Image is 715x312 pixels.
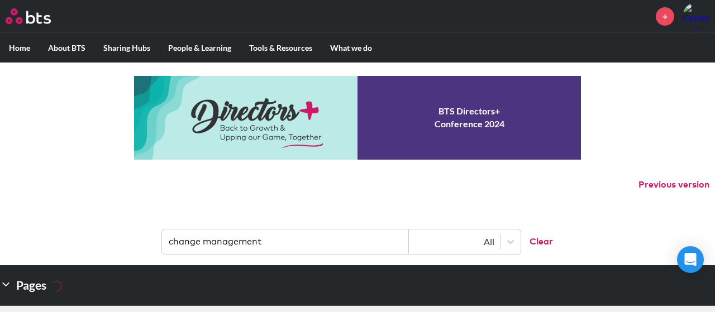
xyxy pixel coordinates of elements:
[521,229,553,254] button: Clear
[321,33,381,63] label: What we do
[134,76,581,160] a: Conference 2024
[414,236,494,248] div: All
[683,3,709,30] a: Profile
[656,7,674,26] a: +
[162,229,409,254] input: Find contents, pages and demos...
[159,33,240,63] label: People & Learning
[94,33,159,63] label: Sharing Hubs
[240,33,321,63] label: Tools & Resources
[39,33,94,63] label: About BTS
[677,246,704,273] div: Open Intercom Messenger
[638,179,709,191] button: Previous version
[683,3,709,30] img: Corinne Tucker
[6,8,51,24] img: BTS Logo
[6,8,71,24] a: Go home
